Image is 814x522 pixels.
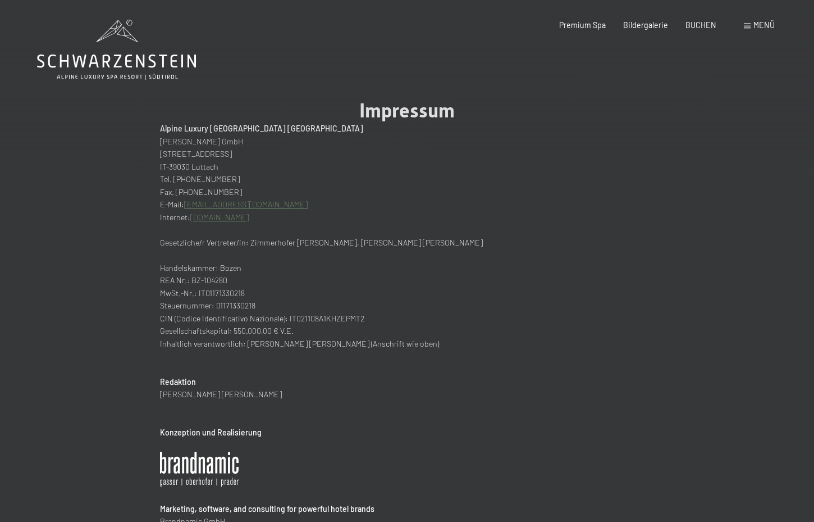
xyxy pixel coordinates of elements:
[160,211,654,224] p: Internet:
[160,262,654,275] p: Handelskammer: Bozen
[160,503,654,516] h2: Marketing, software, and consulting for powerful hotel brands
[160,161,654,174] p: IT-39030 Luttach
[160,122,654,135] h2: Alpine Luxury [GEOGRAPHIC_DATA] [GEOGRAPHIC_DATA]
[160,186,654,199] p: Fax. [PHONE_NUMBER]
[559,20,606,30] a: Premium Spa
[190,212,249,222] a: [DOMAIN_NAME]
[160,173,654,186] p: Tel. [PHONE_NUMBER]
[160,237,654,249] h3: Gesetzliche/r Vertreter/in: Zimmerhofer [PERSON_NAME], [PERSON_NAME] [PERSON_NAME]
[184,199,308,209] a: [EMAIL_ADDRESS][DOMAIN_NAME]
[160,325,654,338] p: Gesellschaftskapital: 550.000,00 € V.E.
[160,388,654,401] p: [PERSON_NAME] [PERSON_NAME]
[160,274,654,287] p: REA Nr.: BZ-104280
[160,426,654,439] h2: Konzeption und Realisierung
[359,99,455,122] span: Impressum
[160,299,654,312] p: Steuernummer: 01171330218
[160,287,654,300] p: MwSt.-Nr.: IT01171330218
[753,20,775,30] span: Menü
[160,452,239,487] img: Brandnamic | Marketing, software, and consulting for powerful hotel brands
[160,338,654,351] p: Inhaltlich verantwortlich: [PERSON_NAME] [PERSON_NAME] (Anschrift wie oben)
[160,135,654,148] p: [PERSON_NAME] GmbH
[160,376,654,389] h2: Redaktion
[623,20,668,30] a: Bildergalerie
[160,198,654,211] p: E-Mail:
[685,20,716,30] a: BUCHEN
[160,312,654,325] p: CIN (Codice Identificativo Nazionale): IT021108A1KHZEPMT2
[160,148,654,161] p: [STREET_ADDRESS]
